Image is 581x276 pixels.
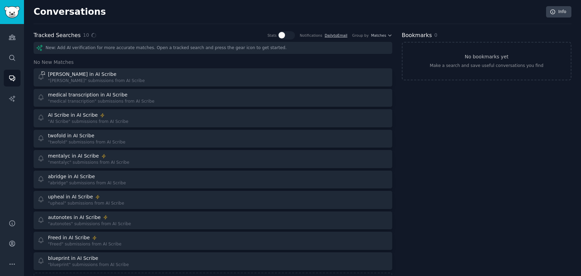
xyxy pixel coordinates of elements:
div: "upheal" submissions from AI Scribe [48,200,124,207]
a: Info [546,6,571,18]
a: autonotes in AI Scribe"autonotes" submissions from AI Scribe [34,211,392,230]
div: "Freed" submissions from AI Scribe [48,241,121,248]
span: 0 [434,32,437,38]
h2: Conversations [34,7,106,18]
a: [PERSON_NAME] in AI Scribe"[PERSON_NAME]" submissions from AI Scribe [34,68,392,87]
div: "[PERSON_NAME]" submissions from AI Scribe [48,78,145,84]
div: "blueprint" submissions from AI Scribe [48,262,129,268]
a: DailytoEmail [325,33,347,37]
div: Make a search and save useful conversations you find [430,63,543,69]
div: "mentalyc" submissions from AI Scribe [48,160,129,166]
div: abridge in AI Scribe [48,173,95,180]
div: blueprint in AI Scribe [48,255,98,262]
div: [PERSON_NAME] in AI Scribe [48,71,116,78]
div: medical transcription in AI Scribe [48,91,127,99]
a: blueprint in AI Scribe"blueprint" submissions from AI Scribe [34,252,392,271]
span: 10 [83,32,89,39]
a: upheal in AI Scribe"upheal" submissions from AI Scribe [34,191,392,209]
div: Notifications [300,33,322,38]
h2: Bookmarks [402,31,432,40]
div: "AI Scribe" submissions from AI Scribe [48,119,128,125]
div: "twofold" submissions from AI Scribe [48,139,125,146]
div: AI Scribe in AI Scribe [48,112,98,119]
span: Matches [371,33,386,38]
h2: Tracked Searches [34,31,81,40]
span: No New Matches [34,59,74,66]
a: AI Scribe in AI Scribe"AI Scribe" submissions from AI Scribe [34,109,392,127]
a: abridge in AI Scribe"abridge" submissions from AI Scribe [34,171,392,189]
div: mentalyc in AI Scribe [48,152,99,160]
div: upheal in AI Scribe [48,193,93,200]
div: New: Add AI verification for more accurate matches. Open a tracked search and press the gear icon... [34,42,392,54]
img: GummySearch logo [4,6,20,18]
div: Freed in AI Scribe [48,234,90,241]
a: No bookmarks yetMake a search and save useful conversations you find [402,42,571,80]
h3: No bookmarks yet [465,53,508,60]
div: twofold in AI Scribe [48,132,94,139]
a: twofold in AI Scribe"twofold" submissions from AI Scribe [34,130,392,148]
div: Group by [352,33,369,38]
a: medical transcription in AI Scribe"medical transcription" submissions from AI Scribe [34,89,392,107]
div: "medical transcription" submissions from AI Scribe [48,99,154,105]
div: "abridge" submissions from AI Scribe [48,180,126,186]
div: autonotes in AI Scribe [48,214,101,221]
div: "autonotes" submissions from AI Scribe [48,221,131,227]
button: Matches [371,33,392,38]
a: mentalyc in AI Scribe"mentalyc" submissions from AI Scribe [34,150,392,168]
a: Freed in AI Scribe"Freed" submissions from AI Scribe [34,232,392,250]
div: Stats [268,33,277,38]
